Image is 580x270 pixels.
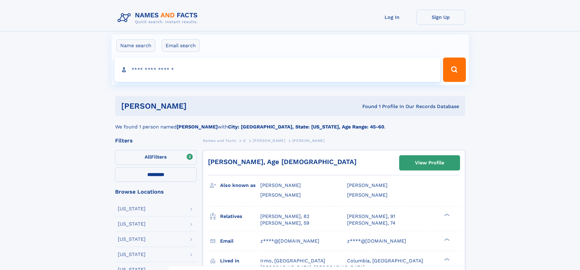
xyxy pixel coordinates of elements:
[208,158,357,166] a: [PERSON_NAME], Age [DEMOGRAPHIC_DATA]
[260,213,309,220] a: [PERSON_NAME], 82
[243,139,246,143] span: G
[162,39,200,52] label: Email search
[118,237,146,242] div: [US_STATE]
[115,150,197,165] label: Filters
[347,258,423,264] span: Columbia, [GEOGRAPHIC_DATA]
[415,156,444,170] div: View Profile
[118,206,146,211] div: [US_STATE]
[116,39,155,52] label: Name search
[114,58,441,82] input: search input
[115,138,197,143] div: Filters
[368,10,417,25] a: Log In
[443,237,450,241] div: ❯
[274,103,459,110] div: Found 1 Profile In Our Records Database
[399,156,460,170] a: View Profile
[220,211,260,222] h3: Relatives
[347,213,395,220] a: [PERSON_NAME], 91
[145,154,151,160] span: All
[220,180,260,191] h3: Also known as
[260,192,301,198] span: [PERSON_NAME]
[443,257,450,261] div: ❯
[115,10,203,26] img: Logo Names and Facts
[253,137,285,144] a: [PERSON_NAME]
[228,124,384,130] b: City: [GEOGRAPHIC_DATA], State: [US_STATE], Age Range: 45-60
[118,252,146,257] div: [US_STATE]
[115,189,197,195] div: Browse Locations
[260,220,309,226] a: [PERSON_NAME], 59
[443,58,466,82] button: Search Button
[260,258,325,264] span: Irmo, [GEOGRAPHIC_DATA]
[118,222,146,226] div: [US_STATE]
[443,213,450,217] div: ❯
[292,139,325,143] span: [PERSON_NAME]
[203,137,236,144] a: Names and Facts
[347,182,388,188] span: [PERSON_NAME]
[220,236,260,246] h3: Email
[177,124,218,130] b: [PERSON_NAME]
[243,137,246,144] a: G
[220,256,260,266] h3: Lived in
[121,102,275,110] h1: [PERSON_NAME]
[347,192,388,198] span: [PERSON_NAME]
[347,220,395,226] a: [PERSON_NAME], 74
[115,116,465,131] div: We found 1 person named with .
[417,10,465,25] a: Sign Up
[253,139,285,143] span: [PERSON_NAME]
[260,182,301,188] span: [PERSON_NAME]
